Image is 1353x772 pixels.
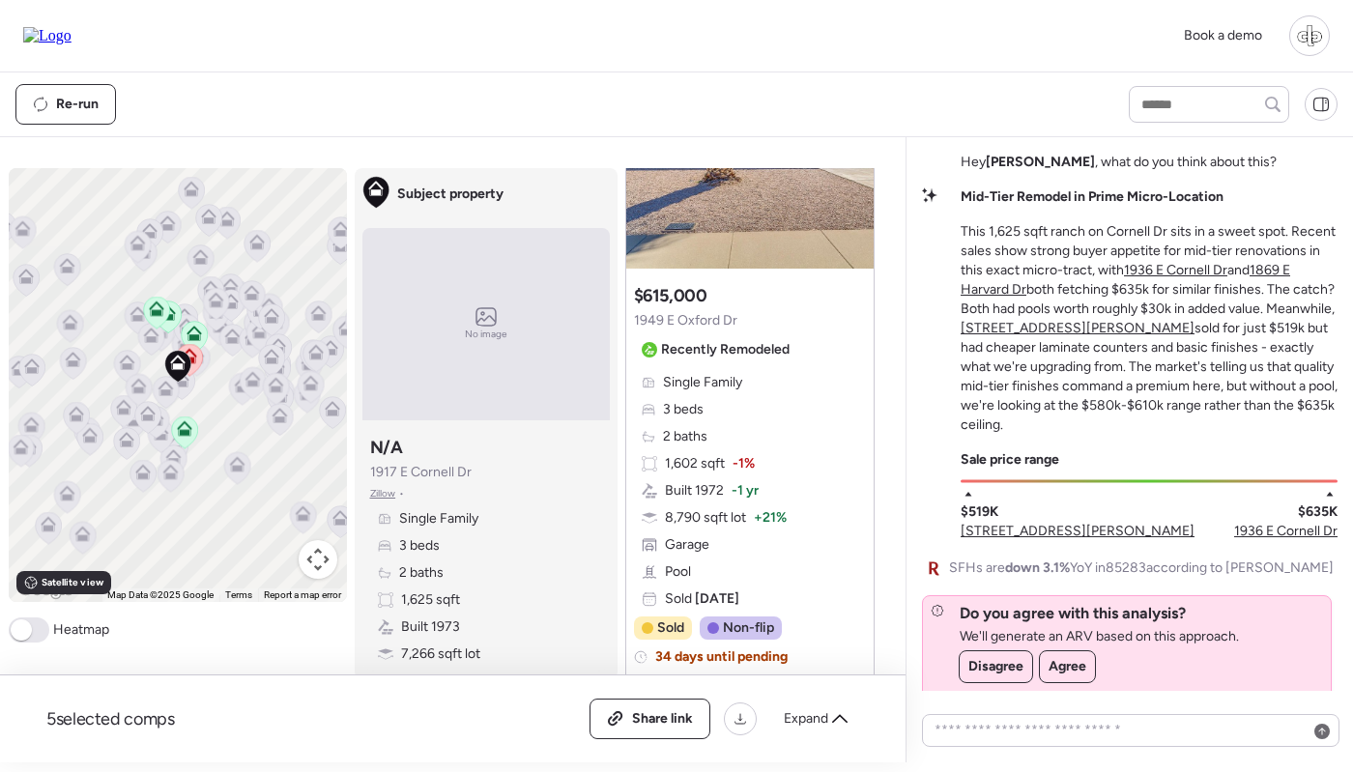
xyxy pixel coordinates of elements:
[665,562,691,582] span: Pool
[42,575,103,590] span: Satellite view
[961,222,1338,435] p: This 1,625 sqft ranch on Cornell Dr sits in a sweet spot. Recent sales show strong buyer appetite...
[968,657,1023,676] span: Disagree
[754,508,787,528] span: + 21%
[663,427,707,446] span: 2 baths
[961,153,1277,172] span: Hey , what do you think about this?
[655,647,788,667] span: 34 days until pending
[370,463,472,482] span: 1917 E Cornell Dr
[397,185,504,204] span: Subject property
[663,400,704,419] span: 3 beds
[46,707,175,730] span: 5 selected comps
[399,536,440,556] span: 3 beds
[665,508,746,528] span: 8,790 sqft lot
[1049,657,1086,676] span: Agree
[399,563,444,583] span: 2 baths
[961,450,1059,470] span: Sale price range
[961,188,1223,205] strong: Mid-Tier Remodel in Prime Micro-Location
[960,604,1186,623] h2: Do you agree with this analysis?
[657,618,684,638] span: Sold
[1005,559,1070,576] span: down 3.1%
[665,454,725,473] span: 1,602 sqft
[723,618,774,638] span: Non-flip
[632,709,693,729] span: Share link
[663,373,742,392] span: Single Family
[53,620,109,640] span: Heatmap
[399,486,404,501] span: •
[1124,262,1227,278] a: 1936 E Cornell Dr
[401,590,460,610] span: 1,625 sqft
[225,589,252,600] a: Terms
[465,327,507,342] span: No image
[733,454,755,473] span: -1%
[961,522,1195,541] span: [STREET_ADDRESS][PERSON_NAME]
[634,284,707,307] h3: $615,000
[634,311,737,330] span: 1949 E Oxford Dr
[784,709,828,729] span: Expand
[107,589,214,600] span: Map Data ©2025 Google
[264,589,341,600] a: Report a map error
[23,27,72,44] img: Logo
[370,486,396,501] span: Zillow
[401,617,460,637] span: Built 1973
[692,590,739,607] span: [DATE]
[14,577,77,602] a: Open this area in Google Maps (opens a new window)
[961,320,1195,336] a: [STREET_ADDRESS][PERSON_NAME]
[732,481,759,500] span: -1 yr
[370,436,403,459] h3: N/A
[14,577,77,602] img: Google
[961,502,998,522] span: $519K
[299,540,337,579] button: Map camera controls
[1184,27,1262,43] span: Book a demo
[986,154,1095,170] span: [PERSON_NAME]
[665,589,739,609] span: Sold
[1298,502,1338,522] span: $635K
[399,509,478,529] span: Single Family
[401,644,480,664] span: 7,266 sqft lot
[949,558,1334,578] span: SFHs are YoY in 85283 according to [PERSON_NAME]
[960,627,1239,646] span: We'll generate an ARV based on this approach.
[661,340,790,359] span: Recently Remodeled
[56,95,99,114] span: Re-run
[665,481,724,500] span: Built 1972
[665,535,709,555] span: Garage
[1234,522,1338,541] span: 1936 E Cornell Dr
